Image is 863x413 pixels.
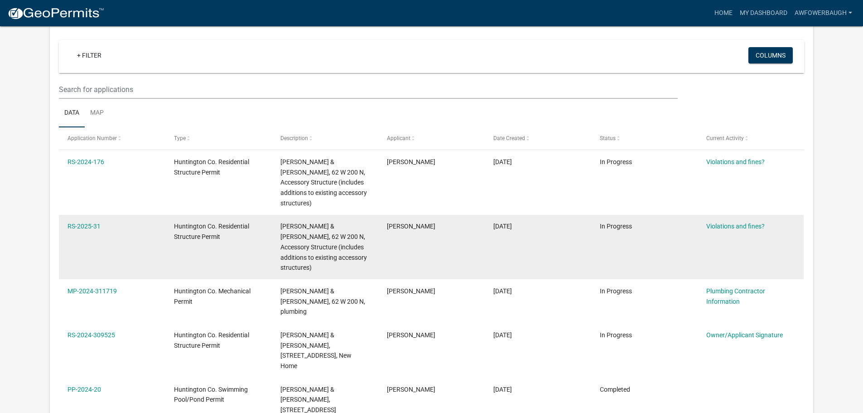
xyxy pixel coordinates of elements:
[280,331,352,369] span: Fowerbaugh, Anthony & Demara, 62 W 200 N, New Home
[174,158,249,176] span: Huntington Co. Residential Structure Permit
[67,158,104,165] a: RS-2024-176
[736,5,791,22] a: My Dashboard
[174,223,249,240] span: Huntington Co. Residential Structure Permit
[174,386,248,403] span: Huntington Co. Swimming Pool/Pond Permit
[600,386,630,393] span: Completed
[59,99,85,128] a: Data
[706,223,765,230] a: Violations and fines?
[600,331,632,339] span: In Progress
[697,127,804,149] datatable-header-cell: Current Activity
[67,223,101,230] a: RS-2025-31
[387,287,435,295] span: Anthony Fowerbaugh
[174,135,186,141] span: Type
[706,135,744,141] span: Current Activity
[493,331,512,339] span: 09/10/2024
[280,287,365,316] span: Fowerbaugh, Anthony & Demara, 62 W 200 N, plumbing
[493,223,512,230] span: 09/28/2024
[174,287,251,305] span: Huntington Co. Mechanical Permit
[493,386,512,393] span: 08/18/2024
[493,158,512,165] span: 09/28/2024
[493,287,512,295] span: 09/16/2024
[85,99,109,128] a: Map
[387,135,410,141] span: Applicant
[711,5,736,22] a: Home
[280,158,367,207] span: Fowerbaugh, Anthony & Demara, 62 W 200 N, Accessory Structure (includes additions to existing acc...
[70,47,109,63] a: + Filter
[67,331,115,339] a: RS-2024-309525
[706,331,783,339] a: Owner/Applicant Signature
[174,331,249,349] span: Huntington Co. Residential Structure Permit
[272,127,378,149] datatable-header-cell: Description
[791,5,856,22] a: AWFowerbaugh
[59,80,677,99] input: Search for applications
[387,158,435,165] span: Anthony Fowerbaugh
[67,386,101,393] a: PP-2024-20
[600,223,632,230] span: In Progress
[706,287,765,305] a: Plumbing Contractor Information
[706,158,765,165] a: Violations and fines?
[280,135,308,141] span: Description
[67,135,117,141] span: Application Number
[59,127,165,149] datatable-header-cell: Application Number
[600,158,632,165] span: In Progress
[748,47,793,63] button: Columns
[485,127,591,149] datatable-header-cell: Date Created
[387,386,435,393] span: Anthony Fowerbaugh
[280,223,367,271] span: Fowerbaugh, Anthony & Demara, 62 W 200 N, Accessory Structure (includes additions to existing acc...
[165,127,272,149] datatable-header-cell: Type
[387,223,435,230] span: Anthony Fowerbaugh
[387,331,435,339] span: Anthony Fowerbaugh
[600,135,616,141] span: Status
[378,127,485,149] datatable-header-cell: Applicant
[600,287,632,295] span: In Progress
[493,135,525,141] span: Date Created
[591,127,697,149] datatable-header-cell: Status
[67,287,117,295] a: MP-2024-311719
